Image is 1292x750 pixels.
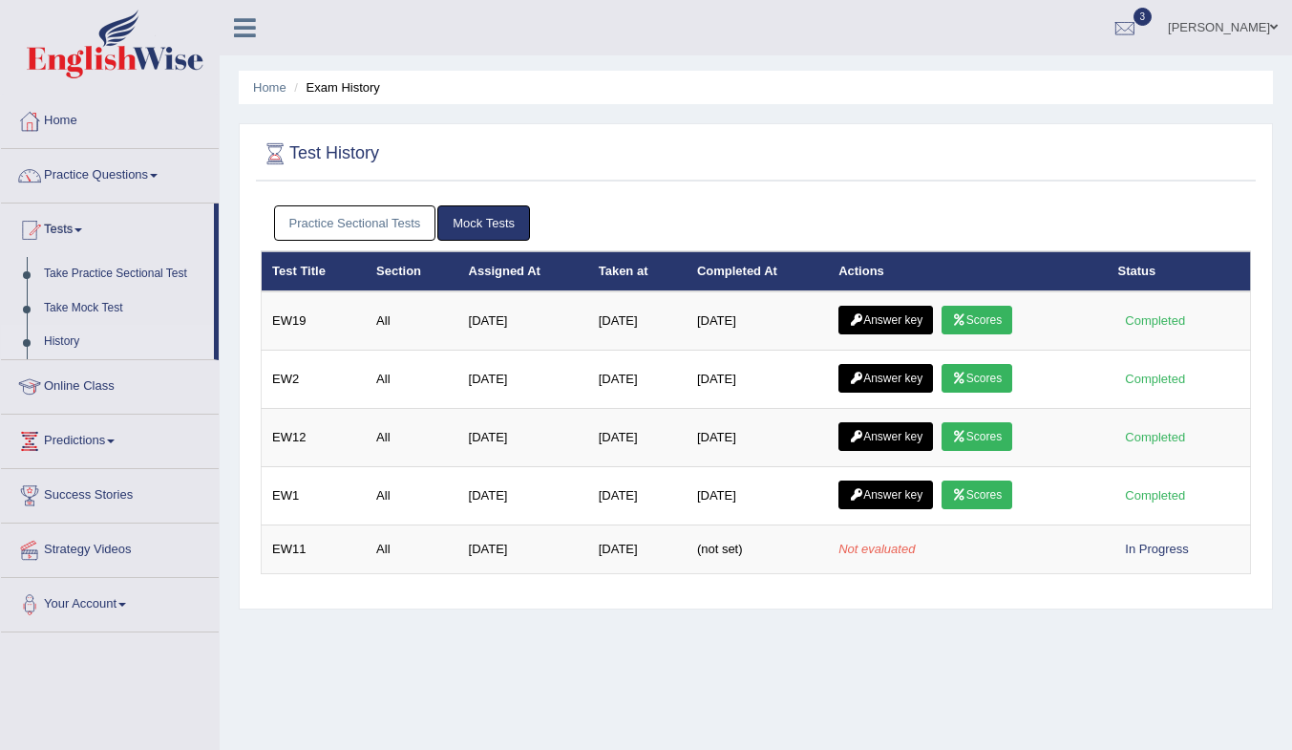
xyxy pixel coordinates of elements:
a: History [35,325,214,359]
td: All [366,351,457,409]
td: All [366,291,457,351]
th: Completed At [687,251,828,291]
td: [DATE] [687,351,828,409]
td: EW2 [262,351,367,409]
a: Tests [1,204,214,251]
td: EW1 [262,467,367,525]
th: Status [1108,251,1251,291]
span: 3 [1133,8,1153,26]
a: Success Stories [1,469,219,517]
a: Answer key [838,364,933,393]
div: Completed [1118,369,1193,389]
td: [DATE] [687,409,828,467]
td: [DATE] [588,467,687,525]
th: Test Title [262,251,367,291]
td: [DATE] [458,467,588,525]
a: Take Practice Sectional Test [35,257,214,291]
td: [DATE] [588,409,687,467]
a: Mock Tests [437,205,530,241]
td: [DATE] [687,467,828,525]
a: Scores [942,481,1012,509]
th: Taken at [588,251,687,291]
a: Scores [942,306,1012,334]
a: Scores [942,364,1012,393]
a: Answer key [838,422,933,451]
td: [DATE] [458,525,588,574]
td: [DATE] [588,351,687,409]
a: Practice Questions [1,149,219,197]
em: Not evaluated [838,542,915,556]
td: [DATE] [588,291,687,351]
td: All [366,525,457,574]
div: In Progress [1118,539,1197,559]
a: Scores [942,422,1012,451]
span: (not set) [697,542,743,556]
td: EW12 [262,409,367,467]
td: All [366,467,457,525]
div: Completed [1118,427,1193,447]
a: Take Mock Test [35,291,214,326]
td: EW19 [262,291,367,351]
div: Completed [1118,485,1193,505]
td: [DATE] [458,409,588,467]
th: Section [366,251,457,291]
a: Home [1,95,219,142]
a: Your Account [1,578,219,626]
td: [DATE] [458,291,588,351]
td: All [366,409,457,467]
td: [DATE] [687,291,828,351]
a: Answer key [838,306,933,334]
div: Completed [1118,311,1193,331]
th: Actions [828,251,1107,291]
h2: Test History [261,139,379,168]
a: Answer key [838,481,933,509]
li: Exam History [289,78,380,96]
a: Online Class [1,360,219,408]
td: EW11 [262,525,367,574]
td: [DATE] [588,525,687,574]
a: Home [253,80,286,95]
td: [DATE] [458,351,588,409]
a: Practice Sectional Tests [274,205,436,241]
a: Strategy Videos [1,524,219,571]
th: Assigned At [458,251,588,291]
a: Predictions [1,415,219,462]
